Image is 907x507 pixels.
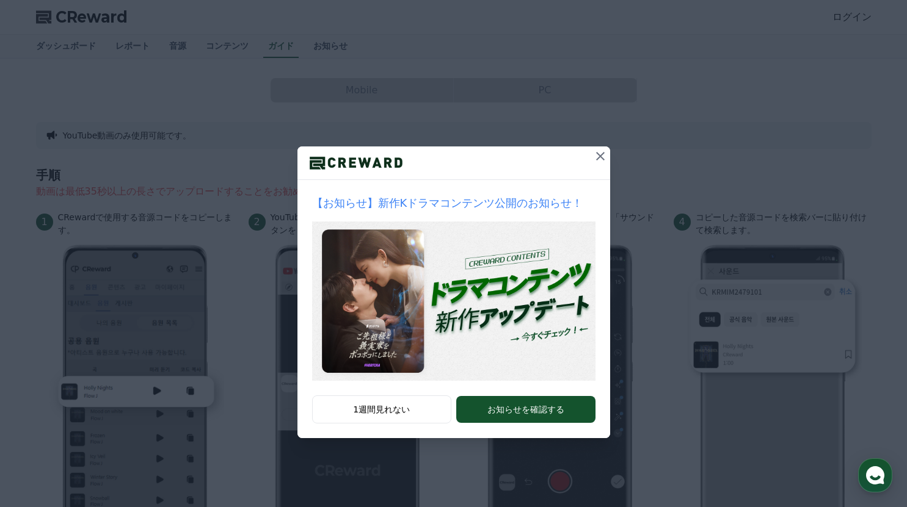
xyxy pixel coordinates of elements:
[353,405,410,414] font: 1週間見れない
[312,221,596,381] img: ポップアップサムネイル
[312,196,583,209] font: 【お知らせ】新作Kドラマコンテンツ公開のお知らせ！
[297,154,415,172] img: ロゴ
[456,396,595,423] button: お知らせを確認する
[312,195,596,381] a: 【お知らせ】新作Kドラマコンテンツ公開のお知らせ！
[312,395,452,423] button: 1週間見れない
[487,405,564,414] font: お知らせを確認する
